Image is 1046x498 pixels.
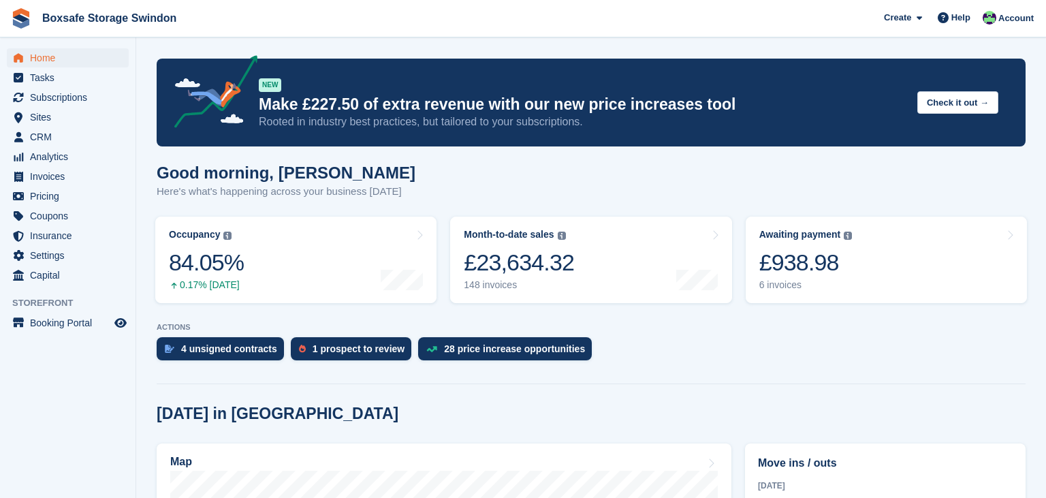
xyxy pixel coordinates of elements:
h2: Move ins / outs [758,455,1013,471]
span: Home [30,48,112,67]
span: Booking Portal [30,313,112,332]
img: Kim Virabi [983,11,996,25]
div: [DATE] [758,480,1013,492]
h2: Map [170,456,192,468]
a: Month-to-date sales £23,634.32 148 invoices [450,217,731,303]
div: Awaiting payment [759,229,841,240]
div: 4 unsigned contracts [181,343,277,354]
span: CRM [30,127,112,146]
a: menu [7,48,129,67]
p: Rooted in industry best practices, but tailored to your subscriptions. [259,114,906,129]
button: Check it out → [917,91,998,114]
a: menu [7,206,129,225]
a: menu [7,246,129,265]
img: prospect-51fa495bee0391a8d652442698ab0144808aea92771e9ea1ae160a38d050c398.svg [299,345,306,353]
a: Preview store [112,315,129,331]
a: menu [7,108,129,127]
span: Insurance [30,226,112,245]
div: 148 invoices [464,279,574,291]
div: £938.98 [759,249,853,277]
div: £23,634.32 [464,249,574,277]
span: Invoices [30,167,112,186]
div: 1 prospect to review [313,343,405,354]
span: Subscriptions [30,88,112,107]
span: Create [884,11,911,25]
span: Tasks [30,68,112,87]
a: 1 prospect to review [291,337,418,367]
a: menu [7,167,129,186]
h2: [DATE] in [GEOGRAPHIC_DATA] [157,405,398,423]
a: Boxsafe Storage Swindon [37,7,182,29]
div: 6 invoices [759,279,853,291]
img: price-adjustments-announcement-icon-8257ccfd72463d97f412b2fc003d46551f7dbcb40ab6d574587a9cd5c0d94... [163,55,258,133]
span: Settings [30,246,112,265]
img: icon-info-grey-7440780725fd019a000dd9b08b2336e03edf1995a4989e88bcd33f0948082b44.svg [558,232,566,240]
a: Occupancy 84.05% 0.17% [DATE] [155,217,437,303]
a: menu [7,187,129,206]
a: 28 price increase opportunities [418,337,599,367]
div: NEW [259,78,281,92]
a: menu [7,147,129,166]
p: Here's what's happening across your business [DATE] [157,184,415,200]
img: icon-info-grey-7440780725fd019a000dd9b08b2336e03edf1995a4989e88bcd33f0948082b44.svg [844,232,852,240]
div: 0.17% [DATE] [169,279,244,291]
a: menu [7,68,129,87]
a: menu [7,88,129,107]
div: 28 price increase opportunities [444,343,585,354]
img: contract_signature_icon-13c848040528278c33f63329250d36e43548de30e8caae1d1a13099fd9432cc5.svg [165,345,174,353]
div: 84.05% [169,249,244,277]
div: Month-to-date sales [464,229,554,240]
img: price_increase_opportunities-93ffe204e8149a01c8c9dc8f82e8f89637d9d84a8eef4429ea346261dce0b2c0.svg [426,346,437,352]
img: stora-icon-8386f47178a22dfd0bd8f6a31ec36ba5ce8667c1dd55bd0f319d3a0aa187defe.svg [11,8,31,29]
div: Occupancy [169,229,220,240]
span: Coupons [30,206,112,225]
p: Make £227.50 of extra revenue with our new price increases tool [259,95,906,114]
span: Account [998,12,1034,25]
span: Help [951,11,970,25]
span: Analytics [30,147,112,166]
span: Storefront [12,296,136,310]
a: menu [7,266,129,285]
a: 4 unsigned contracts [157,337,291,367]
span: Sites [30,108,112,127]
a: Awaiting payment £938.98 6 invoices [746,217,1027,303]
span: Pricing [30,187,112,206]
a: menu [7,127,129,146]
a: menu [7,226,129,245]
h1: Good morning, [PERSON_NAME] [157,164,415,182]
span: Capital [30,266,112,285]
a: menu [7,313,129,332]
p: ACTIONS [157,323,1026,332]
img: icon-info-grey-7440780725fd019a000dd9b08b2336e03edf1995a4989e88bcd33f0948082b44.svg [223,232,232,240]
